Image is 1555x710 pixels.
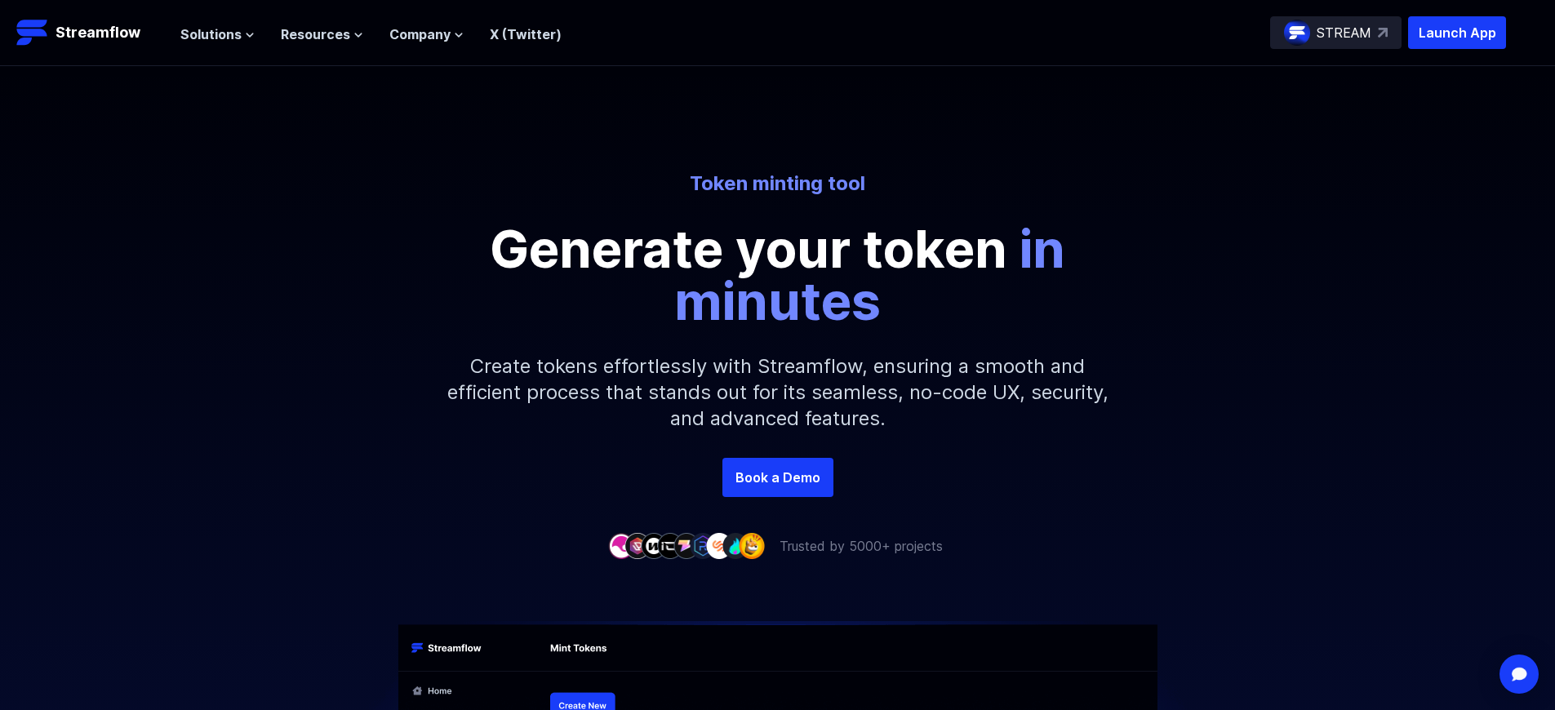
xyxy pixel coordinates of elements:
[1378,28,1388,38] img: top-right-arrow.svg
[641,533,667,558] img: company-3
[427,327,1129,458] p: Create tokens effortlessly with Streamflow, ensuring a smooth and efficient process that stands o...
[722,533,749,558] img: company-8
[281,24,363,44] button: Resources
[690,533,716,558] img: company-6
[722,458,833,497] a: Book a Demo
[624,533,651,558] img: company-2
[281,24,350,44] span: Resources
[326,171,1230,197] p: Token minting tool
[674,217,1065,332] span: in minutes
[608,533,634,558] img: company-1
[56,21,140,44] p: Streamflow
[780,536,943,556] p: Trusted by 5000+ projects
[1317,23,1371,42] p: STREAM
[1284,20,1310,46] img: streamflow-logo-circle.png
[657,533,683,558] img: company-4
[739,533,765,558] img: company-9
[1270,16,1402,49] a: STREAM
[411,223,1145,327] p: Generate your token
[490,26,562,42] a: X (Twitter)
[180,24,255,44] button: Solutions
[180,24,242,44] span: Solutions
[1499,655,1539,694] div: Open Intercom Messenger
[389,24,464,44] button: Company
[1408,16,1506,49] button: Launch App
[16,16,164,49] a: Streamflow
[673,533,700,558] img: company-5
[706,533,732,558] img: company-7
[16,16,49,49] img: Streamflow Logo
[389,24,451,44] span: Company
